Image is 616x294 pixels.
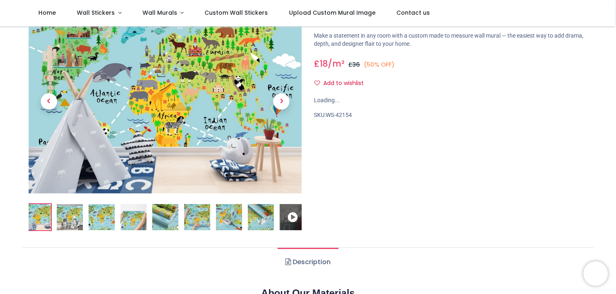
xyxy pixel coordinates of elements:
[152,204,178,230] img: Extra product image
[25,204,51,230] img: Animal World Map Wall Mural Wallpaper
[29,10,302,193] img: Animal World Map Wall Mural Wallpaper
[38,9,56,17] span: Home
[273,93,289,110] span: Next
[289,9,376,17] span: Upload Custom Mural Image
[57,204,83,230] img: WS-42154-02
[248,204,274,230] img: Extra product image
[77,9,115,17] span: Wall Stickers
[326,112,352,118] span: WS-42154
[314,32,587,48] p: Make a statement in any room with a custom made to measure wall mural — the easiest way to add dr...
[261,37,302,166] a: Next
[41,93,57,110] span: Previous
[142,9,177,17] span: Wall Murals
[314,97,587,105] div: Loading...
[328,58,345,70] span: /m²
[364,61,395,69] small: (50% OFF)
[216,204,242,230] img: Extra product image
[352,61,360,69] span: 36
[314,111,587,119] div: SKU:
[184,204,210,230] img: Extra product image
[120,204,147,230] img: Extra product image
[29,37,69,166] a: Previous
[348,61,360,69] span: £
[89,204,115,230] img: WS-42154-03
[396,9,430,17] span: Contact us
[278,248,338,276] a: Description
[583,261,608,286] iframe: Brevo live chat
[320,58,328,70] span: 18
[205,9,268,17] span: Custom Wall Stickers
[314,58,328,70] span: £
[314,80,320,86] i: Add to wishlist
[314,76,371,90] button: Add to wishlistAdd to wishlist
